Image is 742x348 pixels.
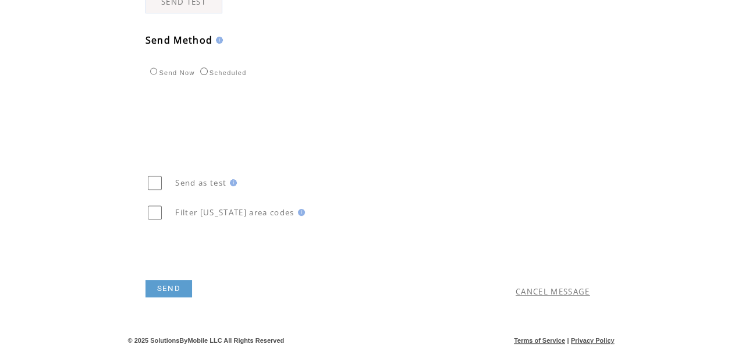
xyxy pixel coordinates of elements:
[147,69,195,76] label: Send Now
[294,209,305,216] img: help.gif
[567,337,569,344] span: |
[571,337,615,344] a: Privacy Policy
[175,207,294,218] span: Filter [US_STATE] area codes
[514,337,565,344] a: Terms of Service
[128,337,285,344] span: © 2025 SolutionsByMobile LLC All Rights Reserved
[200,68,208,75] input: Scheduled
[516,286,590,297] a: CANCEL MESSAGE
[212,37,223,44] img: help.gif
[197,69,247,76] label: Scheduled
[145,34,213,47] span: Send Method
[150,68,158,75] input: Send Now
[226,179,237,186] img: help.gif
[175,177,226,188] span: Send as test
[145,280,192,297] a: SEND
